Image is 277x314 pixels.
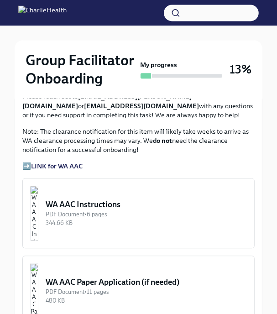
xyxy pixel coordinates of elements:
div: 344.66 KB [46,219,247,227]
div: PDF Document • 11 pages [46,288,247,296]
strong: My progress [141,60,178,69]
div: WA AAC Instructions [46,199,247,210]
strong: [EMAIL_ADDRESS][DOMAIN_NAME] [84,102,199,110]
p: Note: The clearance notification for this item will likely take weeks to arrive as WA clearance p... [22,127,255,154]
p: Please reach out to or with any questions or if you need support in completing this task! We are ... [22,92,255,120]
div: PDF Document • 6 pages [46,210,247,219]
a: LINK for WA AAC [31,162,83,170]
p: ➡️ [22,162,255,171]
h2: Group Facilitator Onboarding [26,51,137,88]
img: CharlieHealth [18,5,67,20]
div: 480 KB [46,296,247,305]
div: WA AAC Paper Application (if needed) [46,277,247,288]
h3: 13% [230,61,251,78]
strong: do not [153,136,172,145]
img: WA AAC Instructions [30,186,38,241]
strong: [EMAIL_ADDRESS][PERSON_NAME][DOMAIN_NAME] [22,93,192,110]
button: WA AAC InstructionsPDF Document•6 pages344.66 KB [22,178,255,248]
